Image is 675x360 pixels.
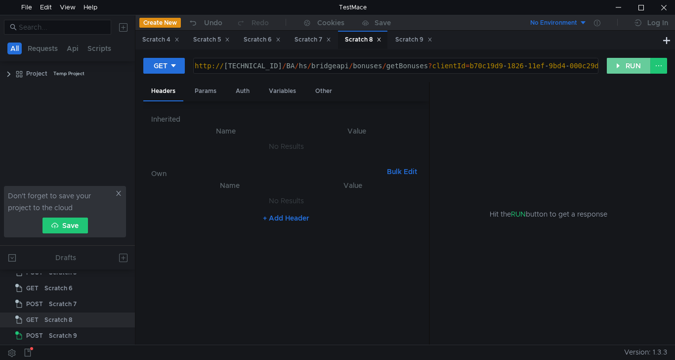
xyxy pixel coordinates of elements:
div: Scratch 7 [295,35,331,45]
button: Save [42,218,88,233]
span: POST [26,297,43,312]
div: Scratch 8 [345,35,381,45]
span: POST [26,328,43,343]
th: Value [293,180,413,191]
div: Scratch 7 [49,297,77,312]
h6: Own [151,168,383,180]
div: Variables [261,82,304,100]
button: Redo [229,15,276,30]
button: Create New [139,18,181,28]
button: No Environment [518,15,587,31]
div: Save [375,19,391,26]
span: Don't forget to save your project to the cloud [8,190,113,214]
button: Undo [181,15,229,30]
span: GET [26,281,39,296]
div: Temp Project [53,66,84,81]
button: Bulk Edit [383,166,421,178]
button: Requests [25,43,61,54]
div: Scratch 4 [142,35,179,45]
div: GET [154,60,168,71]
button: RUN [607,58,651,74]
th: Name [159,125,293,137]
button: All [7,43,22,54]
div: Undo [204,17,222,29]
div: Scratch 6 [244,35,281,45]
button: Scripts [84,43,114,54]
div: Cookies [317,17,344,29]
span: GET [26,313,39,327]
div: Scratch 6 [44,281,73,296]
button: Api [64,43,82,54]
span: Version: 1.3.3 [624,345,667,360]
div: No Environment [530,18,577,28]
nz-embed-empty: No Results [269,142,304,151]
div: Auth [228,82,257,100]
div: Scratch 9 [49,328,77,343]
h6: Inherited [151,113,421,125]
th: Value [293,125,421,137]
div: Other [307,82,340,100]
div: Redo [252,17,269,29]
div: Drafts [55,252,76,264]
th: Name [167,180,293,191]
div: Scratch 5 [193,35,230,45]
button: GET [143,58,185,74]
button: + Add Header [259,212,313,224]
div: Scratch 8 [44,313,72,327]
span: Hit the button to get a response [490,209,607,220]
nz-embed-empty: No Results [269,196,304,205]
input: Search... [19,22,105,33]
span: RUN [511,210,526,219]
div: Project [26,66,47,81]
div: Params [187,82,224,100]
div: Scratch 9 [395,35,432,45]
div: Log In [647,17,668,29]
div: Headers [143,82,183,101]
